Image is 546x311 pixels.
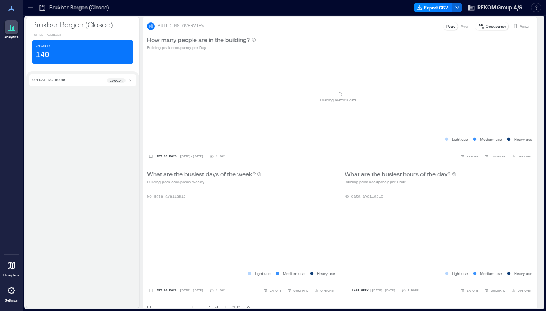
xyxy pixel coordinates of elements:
[452,270,468,276] p: Light use
[408,288,419,293] p: 1 Hour
[1,256,22,280] a: Floorplans
[36,50,49,60] p: 140
[446,23,455,29] p: Peak
[480,136,502,142] p: Medium use
[270,288,281,293] span: EXPORT
[510,152,532,160] button: OPTIONS
[262,287,283,294] button: EXPORT
[345,194,533,200] p: No data available
[514,270,532,276] p: Heavy use
[345,179,457,185] p: Building peak occupancy per Hour
[518,288,531,293] span: OPTIONS
[2,18,21,42] a: Analytics
[158,23,204,29] p: BUILDING OVERVIEW
[147,170,256,179] p: What are the busiest days of the week?
[467,288,479,293] span: EXPORT
[293,288,308,293] span: COMPARE
[514,136,532,142] p: Heavy use
[283,270,305,276] p: Medium use
[216,154,225,159] p: 1 Day
[5,298,18,303] p: Settings
[486,23,506,29] p: Occupancy
[510,287,532,294] button: OPTIONS
[32,77,66,83] p: Operating Hours
[286,287,310,294] button: COMPARE
[110,78,122,83] p: 10a - 10a
[147,179,262,185] p: Building peak occupancy weekly
[483,287,507,294] button: COMPARE
[320,97,360,103] p: Loading metrics data ...
[147,287,205,294] button: Last 90 Days |[DATE]-[DATE]
[518,154,531,159] span: OPTIONS
[491,288,505,293] span: COMPARE
[414,3,453,12] button: Export CSV
[216,288,225,293] p: 1 Day
[320,288,334,293] span: OPTIONS
[491,154,505,159] span: COMPARE
[32,33,133,37] p: [STREET_ADDRESS]
[452,136,468,142] p: Light use
[3,273,19,278] p: Floorplans
[345,287,397,294] button: Last Week |[DATE]-[DATE]
[465,2,525,14] button: REKOM Group A/S
[467,154,479,159] span: EXPORT
[147,44,256,50] p: Building peak occupancy per Day
[147,194,335,200] p: No data available
[36,44,50,48] p: Capacity
[520,23,529,29] p: Visits
[2,281,20,305] a: Settings
[480,270,502,276] p: Medium use
[4,35,19,39] p: Analytics
[477,4,522,11] span: REKOM Group A/S
[459,152,480,160] button: EXPORT
[483,152,507,160] button: COMPARE
[32,19,133,30] p: Brukbar Bergen (Closed)
[461,23,468,29] p: Avg
[147,35,250,44] p: How many people are in the building?
[49,4,109,11] p: Brukbar Bergen (Closed)
[459,287,480,294] button: EXPORT
[255,270,271,276] p: Light use
[345,170,450,179] p: What are the busiest hours of the day?
[317,270,335,276] p: Heavy use
[147,152,205,160] button: Last 90 Days |[DATE]-[DATE]
[313,287,335,294] button: OPTIONS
